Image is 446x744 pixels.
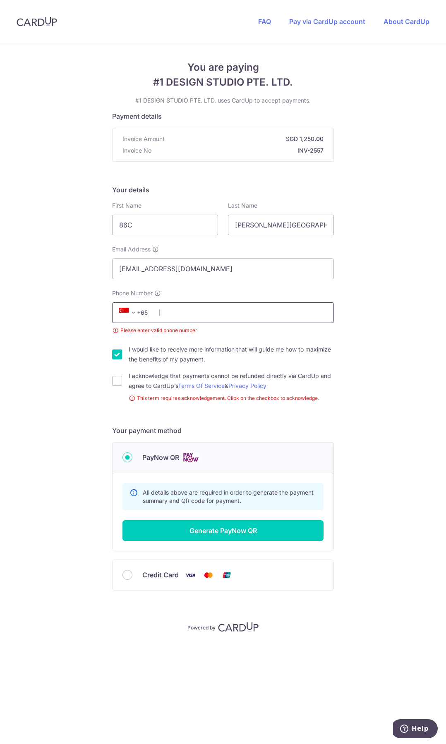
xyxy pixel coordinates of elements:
[112,75,334,90] span: #1 DESIGN STUDIO PTE. LTD.
[228,201,257,210] label: Last Name
[122,146,151,155] span: Invoice No
[218,570,235,580] img: Union Pay
[122,570,324,580] div: Credit Card Visa Mastercard Union Pay
[129,394,334,402] small: This term requires acknowledgement. Click on the checkbox to acknowledge.
[129,344,334,364] label: I would like to receive more information that will guide me how to maximize the benefits of my pa...
[112,111,334,121] h5: Payment details
[142,570,179,580] span: Credit Card
[112,185,334,195] h5: Your details
[228,215,334,235] input: Last name
[168,135,324,143] strong: SGD 1,250.00
[112,215,218,235] input: First name
[393,719,438,740] iframe: Opens a widget where you can find more information
[182,452,199,463] img: Cards logo
[112,289,153,297] span: Phone Number
[187,623,216,631] p: Powered by
[142,452,179,462] span: PayNow QR
[289,17,365,26] a: Pay via CardUp account
[116,308,153,318] span: +65
[258,17,271,26] a: FAQ
[384,17,429,26] a: About CardUp
[178,382,225,389] a: Terms Of Service
[143,489,314,504] span: All details above are required in order to generate the payment summary and QR code for payment.
[112,326,334,335] small: Please enter valid phone number
[122,452,324,463] div: PayNow QR Cards logo
[122,135,165,143] span: Invoice Amount
[112,426,334,435] h5: Your payment method
[112,245,151,254] span: Email Address
[112,96,334,105] p: #1 DESIGN STUDIO PTE. LTD. uses CardUp to accept payments.
[129,371,334,391] label: I acknowledge that payments cannot be refunded directly via CardUp and agree to CardUp’s &
[200,570,217,580] img: Mastercard
[17,17,57,26] img: CardUp
[228,382,266,389] a: Privacy Policy
[122,520,324,541] button: Generate PayNow QR
[112,258,334,279] input: Email address
[155,146,324,155] strong: INV-2557
[112,60,334,75] span: You are paying
[119,308,139,318] span: +65
[218,622,259,632] img: CardUp
[182,570,199,580] img: Visa
[112,201,141,210] label: First Name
